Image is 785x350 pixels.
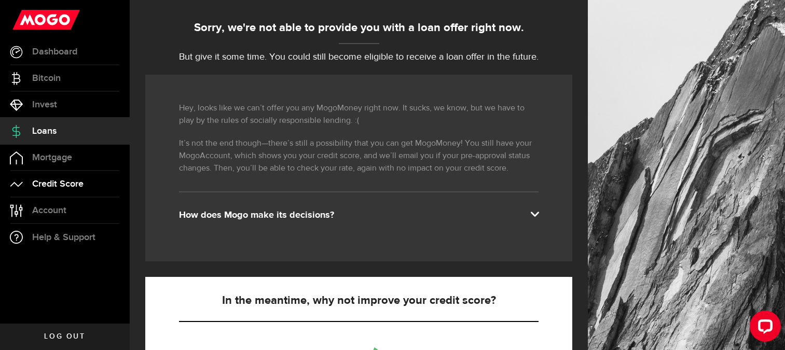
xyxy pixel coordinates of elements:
span: Bitcoin [32,74,61,83]
span: Mortgage [32,153,72,162]
span: Credit Score [32,179,84,189]
p: But give it some time. You could still become eligible to receive a loan offer in the future. [145,50,572,64]
iframe: LiveChat chat widget [741,306,785,350]
h5: In the meantime, why not improve your credit score? [179,295,539,307]
span: Log out [44,333,85,340]
div: Sorry, we're not able to provide you with a loan offer right now. [145,20,572,37]
span: Dashboard [32,47,77,57]
p: Hey, looks like we can’t offer you any MogoMoney right now. It sucks, we know, but we have to pla... [179,102,539,127]
div: How does Mogo make its decisions? [179,209,539,221]
span: Help & Support [32,233,95,242]
span: Loans [32,127,57,136]
p: It’s not the end though—there’s still a possibility that you can get MogoMoney! You still have yo... [179,137,539,175]
span: Invest [32,100,57,109]
span: Account [32,206,66,215]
